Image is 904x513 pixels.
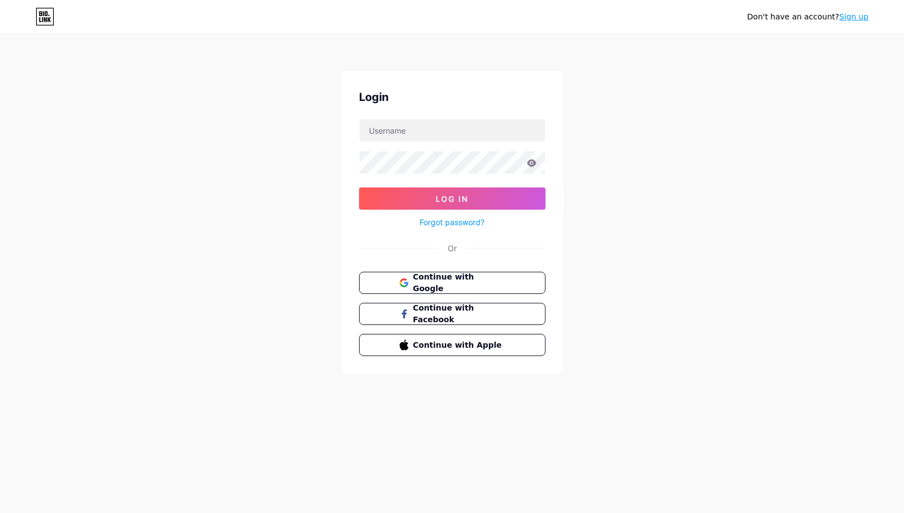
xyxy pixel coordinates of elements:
span: Continue with Google [413,271,504,294]
a: Forgot password? [420,216,484,228]
div: Login [359,89,546,105]
div: Don't have an account? [747,11,868,23]
button: Log In [359,187,546,210]
div: Or [448,242,457,254]
button: Continue with Facebook [359,303,546,325]
span: Continue with Apple [413,339,504,351]
button: Continue with Apple [359,334,546,356]
input: Username [360,119,545,141]
button: Continue with Google [359,272,546,294]
a: Sign up [839,12,868,21]
span: Log In [436,194,468,204]
span: Continue with Facebook [413,302,504,326]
